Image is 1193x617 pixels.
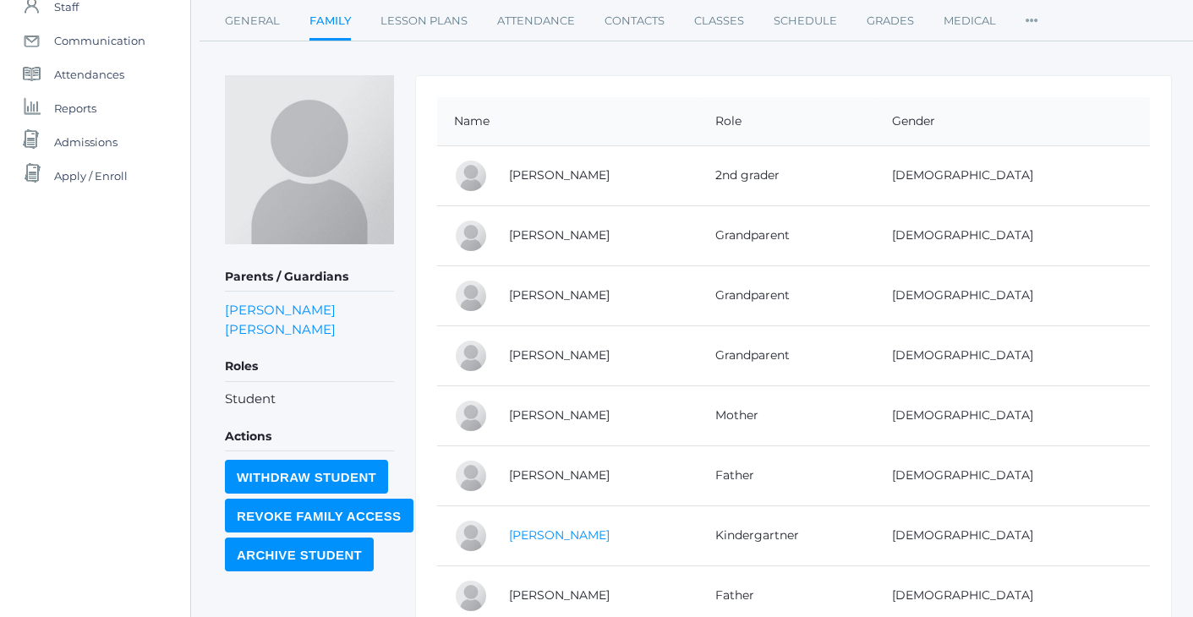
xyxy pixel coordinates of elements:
td: 2nd grader [698,145,876,205]
span: Admissions [54,125,118,159]
td: [DEMOGRAPHIC_DATA] [875,445,1150,505]
td: [DEMOGRAPHIC_DATA] [875,205,1150,265]
a: Schedule [774,4,837,38]
td: Grandparent [698,265,876,325]
input: Archive Student [225,538,374,571]
a: Family [309,4,351,41]
a: [PERSON_NAME] [509,347,610,363]
a: [PERSON_NAME] [225,319,336,339]
div: Jeff Wessels [454,579,488,613]
a: [PERSON_NAME] [509,587,610,603]
div: Bryson Wessels [454,519,488,553]
h5: Parents / Guardians [225,263,394,292]
span: Attendances [54,57,124,91]
a: [PERSON_NAME] [509,527,610,543]
th: Name [437,97,698,146]
h5: Actions [225,423,394,451]
div: Ann Bianchi [454,279,488,313]
td: Mother [698,385,876,445]
input: Revoke Family Access [225,499,413,532]
a: [PERSON_NAME] [509,467,610,483]
a: [PERSON_NAME] [225,300,336,319]
a: Lesson Plans [380,4,468,38]
a: [PERSON_NAME] [509,227,610,243]
td: [DEMOGRAPHIC_DATA] [875,325,1150,385]
td: [DEMOGRAPHIC_DATA] [875,505,1150,565]
div: Paula Wessels [454,339,488,373]
span: Communication [54,24,145,57]
input: Withdraw Student [225,460,388,494]
td: Grandparent [698,325,876,385]
a: Classes [694,4,744,38]
td: Kindergartner [698,505,876,565]
a: [PERSON_NAME] [509,407,610,423]
td: [DEMOGRAPHIC_DATA] [875,265,1150,325]
span: Reports [54,91,96,125]
h5: Roles [225,352,394,381]
a: [PERSON_NAME] [509,167,610,183]
a: Grades [867,4,914,38]
div: Karie Wessels [454,399,488,433]
th: Role [698,97,876,146]
span: Apply / Enroll [54,159,128,193]
td: [DEMOGRAPHIC_DATA] [875,385,1150,445]
a: Contacts [605,4,665,38]
div: Rylynn Wessels [454,159,488,193]
a: Attendance [497,4,575,38]
a: General [225,4,280,38]
img: Rylynn Wessels [225,75,394,244]
td: [DEMOGRAPHIC_DATA] [875,145,1150,205]
td: Father [698,445,876,505]
a: [PERSON_NAME] [509,287,610,303]
li: Student [225,390,394,409]
div: Rick Gaumer [454,219,488,253]
a: Medical [944,4,996,38]
th: Gender [875,97,1150,146]
td: Grandparent [698,205,876,265]
div: Jeffrey Wessels [454,459,488,493]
